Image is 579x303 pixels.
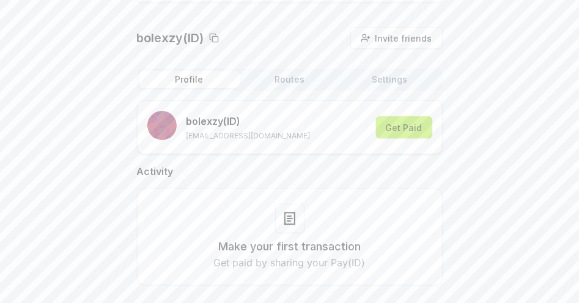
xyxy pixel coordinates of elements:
[375,32,432,45] span: Invite friends
[137,164,443,179] h2: Activity
[137,29,204,47] p: bolexzy(ID)
[186,114,311,129] p: bolexzy (ID)
[340,71,440,88] button: Settings
[376,116,432,138] button: Get Paid
[240,71,340,88] button: Routes
[218,238,361,255] h3: Make your first transaction
[214,255,366,270] p: Get paid by sharing your Pay(ID)
[350,27,443,49] button: Invite friends
[139,71,240,88] button: Profile
[186,131,311,141] p: [EMAIL_ADDRESS][DOMAIN_NAME]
